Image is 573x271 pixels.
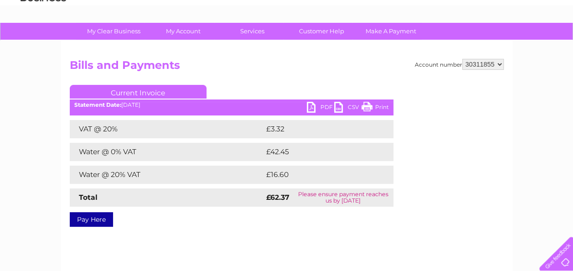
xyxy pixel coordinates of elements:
[70,143,264,161] td: Water @ 0% VAT
[264,120,372,138] td: £3.32
[70,166,264,184] td: Water @ 20% VAT
[307,102,334,115] a: PDF
[543,39,564,46] a: Log out
[70,85,206,99] a: Current Invoice
[70,212,113,227] a: Pay Here
[415,59,504,70] div: Account number
[74,101,121,108] b: Statement Date:
[353,23,428,40] a: Make A Payment
[435,39,455,46] a: Energy
[512,39,535,46] a: Contact
[70,102,393,108] div: [DATE]
[413,39,430,46] a: Water
[70,59,504,76] h2: Bills and Payments
[284,23,359,40] a: Customer Help
[293,188,393,207] td: Please ensure payment reaches us by [DATE]
[401,5,464,16] a: 0333 014 3131
[334,102,361,115] a: CSV
[461,39,488,46] a: Telecoms
[361,102,389,115] a: Print
[76,23,151,40] a: My Clear Business
[79,193,98,202] strong: Total
[72,5,502,44] div: Clear Business is a trading name of Verastar Limited (registered in [GEOGRAPHIC_DATA] No. 3667643...
[494,39,507,46] a: Blog
[264,143,375,161] td: £42.45
[70,120,264,138] td: VAT @ 20%
[145,23,221,40] a: My Account
[20,24,67,52] img: logo.png
[264,166,375,184] td: £16.60
[266,193,289,202] strong: £62.37
[215,23,290,40] a: Services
